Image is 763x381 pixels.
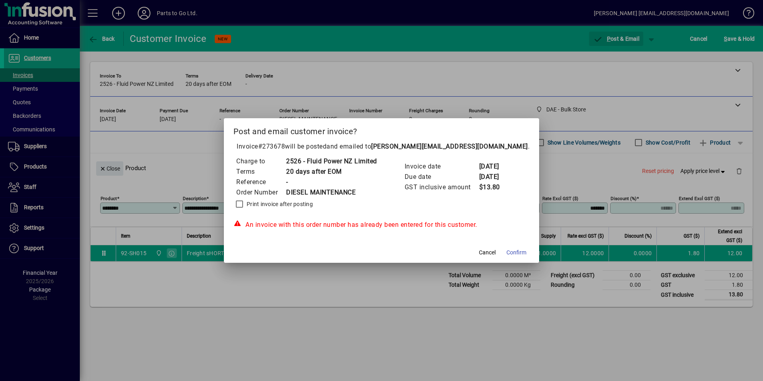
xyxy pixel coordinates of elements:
[236,167,286,177] td: Terms
[474,245,500,260] button: Cancel
[236,177,286,187] td: Reference
[286,167,377,177] td: 20 days after EOM
[236,187,286,198] td: Order Number
[479,182,511,192] td: $13.80
[404,172,479,182] td: Due date
[245,200,313,208] label: Print invoice after posting
[236,156,286,167] td: Charge to
[479,161,511,172] td: [DATE]
[326,143,528,150] span: and emailed to
[286,156,377,167] td: 2526 - Fluid Power NZ Limited
[224,118,539,141] h2: Post and email customer invoice?
[503,245,530,260] button: Confirm
[371,143,528,150] b: [PERSON_NAME][EMAIL_ADDRESS][DOMAIN_NAME]
[286,187,377,198] td: DIESEL MAINTENANCE
[233,142,530,151] p: Invoice will be posted .
[479,248,496,257] span: Cancel
[404,161,479,172] td: Invoice date
[479,172,511,182] td: [DATE]
[258,143,285,150] span: #273678
[506,248,526,257] span: Confirm
[404,182,479,192] td: GST inclusive amount
[233,220,530,230] div: An invoice with this order number has already been entered for this customer.
[286,177,377,187] td: -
